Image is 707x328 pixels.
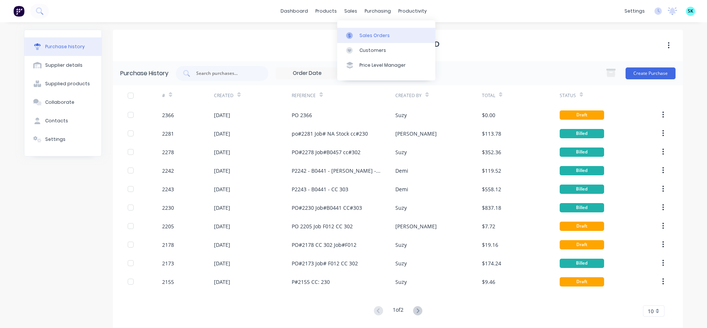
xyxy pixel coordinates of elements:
[337,58,435,73] a: Price Level Manager
[482,185,501,193] div: $558.12
[292,204,362,212] div: PO#2230 Job#B0441 CC#303
[214,167,230,175] div: [DATE]
[292,130,368,138] div: po#2281 Job# NA Stock cc#230
[162,148,174,156] div: 2278
[214,259,230,267] div: [DATE]
[482,204,501,212] div: $837.18
[626,67,676,79] button: Create Purchase
[45,99,74,106] div: Collaborate
[395,241,407,249] div: Suzy
[24,93,101,112] button: Collaborate
[162,92,165,99] div: #
[560,277,604,286] div: Draft
[482,130,501,138] div: $113.78
[395,222,437,230] div: [PERSON_NAME]
[214,278,230,286] div: [DATE]
[395,167,408,175] div: Demi
[560,240,604,249] div: Draft
[560,222,604,231] div: Draft
[214,92,234,99] div: Created
[395,148,407,156] div: Suzy
[292,222,353,230] div: PO 2205 Job F012 CC 302
[162,130,174,138] div: 2281
[395,204,407,212] div: Suzy
[560,185,604,194] div: Billed
[24,112,101,130] button: Contacts
[482,167,501,175] div: $119.52
[560,148,604,157] div: Billed
[45,80,90,87] div: Supplied products
[292,167,381,175] div: P2242 - B0441 - [PERSON_NAME] - CC 303
[560,166,604,175] div: Billed
[482,222,495,230] div: $7.72
[214,111,230,119] div: [DATE]
[395,92,422,99] div: Created By
[24,74,101,93] button: Supplied products
[214,185,230,193] div: [DATE]
[24,37,101,56] button: Purchase history
[292,185,348,193] div: P2243 - B0441 - CC 303
[482,259,501,267] div: $174.24
[395,278,407,286] div: Suzy
[120,69,168,78] div: Purchase History
[214,222,230,230] div: [DATE]
[162,111,174,119] div: 2366
[341,6,361,17] div: sales
[395,111,407,119] div: Suzy
[688,8,693,14] span: SK
[13,6,24,17] img: Factory
[337,43,435,58] a: Customers
[292,241,356,249] div: PO#2178 CC 302 Job#F012
[277,6,312,17] a: dashboard
[482,278,495,286] div: $9.46
[395,6,430,17] div: productivity
[361,6,395,17] div: purchasing
[162,185,174,193] div: 2243
[24,56,101,74] button: Supplier details
[45,117,68,124] div: Contacts
[214,148,230,156] div: [DATE]
[648,307,654,315] span: 10
[292,111,312,119] div: PO 2366
[162,222,174,230] div: 2205
[162,241,174,249] div: 2178
[162,278,174,286] div: 2155
[482,92,495,99] div: Total
[24,130,101,149] button: Settings
[214,130,230,138] div: [DATE]
[162,204,174,212] div: 2230
[214,204,230,212] div: [DATE]
[45,43,85,50] div: Purchase history
[395,185,408,193] div: Demi
[359,32,390,39] div: Sales Orders
[45,62,83,69] div: Supplier details
[359,47,386,54] div: Customers
[395,259,407,267] div: Suzy
[393,306,403,317] div: 1 of 2
[560,92,576,99] div: Status
[292,148,361,156] div: PO#2278 Job#B0457 cc#302
[560,203,604,212] div: Billed
[45,136,66,143] div: Settings
[162,167,174,175] div: 2242
[292,278,330,286] div: P#2155 CC: 230
[214,241,230,249] div: [DATE]
[312,6,341,17] div: products
[482,241,498,249] div: $19.16
[337,28,435,43] a: Sales Orders
[292,259,358,267] div: PO#2173 Job# F012 CC 302
[482,111,495,119] div: $0.00
[395,130,437,138] div: [PERSON_NAME]
[292,92,316,99] div: Reference
[195,70,257,77] input: Search purchases...
[560,259,604,268] div: Billed
[560,110,604,120] div: Draft
[359,62,406,69] div: Price Level Manager
[276,68,338,79] input: Order Date
[621,6,649,17] div: settings
[482,148,501,156] div: $352.36
[560,129,604,138] div: Billed
[162,259,174,267] div: 2173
